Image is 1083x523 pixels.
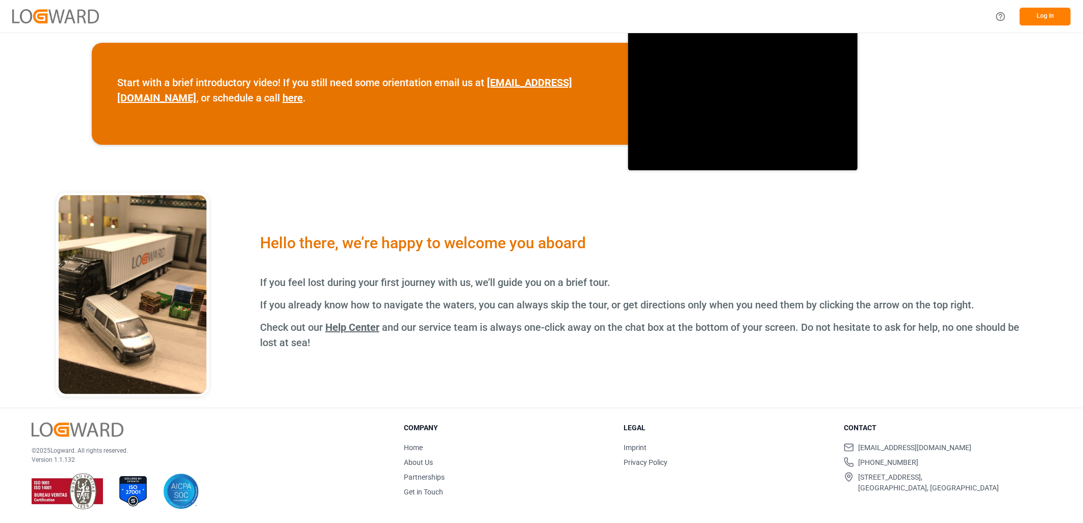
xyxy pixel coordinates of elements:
a: About Us [404,458,433,466]
img: Logward_new_orange.png [12,9,99,23]
a: Help Center [325,321,379,333]
div: Hello there, we’re happy to welcome you aboard [260,231,1037,254]
a: Partnerships [404,473,445,481]
img: ISO 27001 Certification [115,474,151,509]
h3: Legal [624,423,832,433]
a: Imprint [624,443,647,452]
a: Home [404,443,423,452]
button: Log In [1020,8,1071,25]
span: [PHONE_NUMBER] [858,457,918,468]
a: here [282,92,303,104]
h3: Contact [844,423,1051,433]
iframe: video [628,17,858,170]
p: Start with a brief introductory video! If you still need some orientation email us at , or schedu... [117,75,603,106]
img: Logward Logo [32,423,123,437]
a: Get in Touch [404,488,443,496]
img: AICPA SOC [163,474,199,509]
button: Help Center [989,5,1012,28]
p: If you already know how to navigate the waters, you can always skip the tour, or get directions o... [260,297,1037,312]
a: Privacy Policy [624,458,668,466]
img: ISO 9001 & ISO 14001 Certification [32,474,103,509]
span: [EMAIL_ADDRESS][DOMAIN_NAME] [858,442,971,453]
p: If you feel lost during your first journey with us, we’ll guide you on a brief tour. [260,275,1037,290]
p: Version 1.1.132 [32,455,378,464]
p: Check out our and our service team is always one-click away on the chat box at the bottom of your... [260,320,1037,350]
h3: Company [404,423,611,433]
span: [STREET_ADDRESS], [GEOGRAPHIC_DATA], [GEOGRAPHIC_DATA] [858,472,999,493]
p: © 2025 Logward. All rights reserved. [32,446,378,455]
a: [EMAIL_ADDRESS][DOMAIN_NAME] [117,76,572,104]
